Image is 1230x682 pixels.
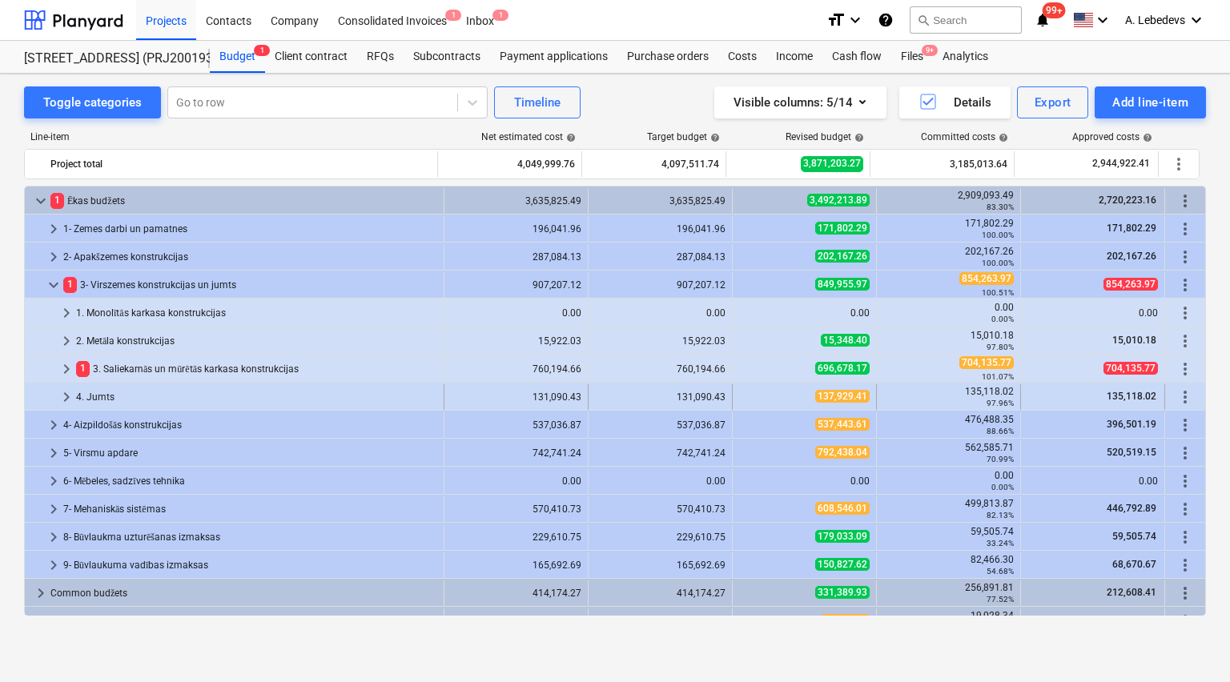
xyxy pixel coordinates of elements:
[1176,471,1195,491] span: More actions
[883,442,1014,464] div: 562,585.71
[494,86,581,118] button: Timeline
[31,191,50,211] span: keyboard_arrow_down
[1072,131,1152,142] div: Approved costs
[1111,559,1158,570] span: 68,670.67
[617,41,718,73] a: Purchase orders
[815,446,870,459] span: 792,438.04
[63,552,437,578] div: 9- Būvlaukuma vadības izmaksas
[1176,415,1195,435] span: More actions
[917,14,930,26] span: search
[933,41,998,73] div: Analytics
[987,203,1014,211] small: 83.30%
[707,133,720,142] span: help
[24,86,161,118] button: Toggle categories
[43,92,142,113] div: Toggle categories
[734,92,867,113] div: Visible columns : 5/14
[492,10,508,21] span: 1
[76,361,90,376] span: 1
[1176,275,1195,295] span: More actions
[877,151,1007,177] div: 3,185,013.64
[815,390,870,403] span: 137,929.41
[57,387,76,407] span: keyboard_arrow_right
[490,41,617,73] a: Payment applications
[1176,387,1195,407] span: More actions
[451,560,581,571] div: 165,692.69
[1093,10,1112,30] i: keyboard_arrow_down
[595,195,726,207] div: 3,635,825.49
[821,614,870,627] span: 47,599.45
[982,231,1014,239] small: 100.00%
[1176,359,1195,379] span: More actions
[826,10,846,30] i: format_size
[63,277,77,292] span: 1
[44,219,63,239] span: keyboard_arrow_right
[50,608,437,634] div: Add-on
[595,447,726,459] div: 742,741.24
[1105,419,1158,430] span: 396,501.19
[63,524,437,550] div: 8- Būvlaukma uzturēšanas izmaksas
[1017,86,1089,118] button: Export
[595,223,726,235] div: 196,041.96
[63,440,437,466] div: 5- Virsmu apdare
[44,556,63,575] span: keyboard_arrow_right
[451,588,581,599] div: 414,174.27
[44,443,63,463] span: keyboard_arrow_right
[1187,10,1206,30] i: keyboard_arrow_down
[595,475,726,487] div: 0.00
[1105,391,1158,402] span: 135,118.02
[821,334,870,347] span: 15,348.40
[1140,133,1152,142] span: help
[595,560,726,571] div: 165,692.69
[982,288,1014,297] small: 100.51%
[922,45,938,56] span: 9+
[1097,195,1158,206] span: 2,720,223.16
[995,133,1008,142] span: help
[210,41,265,73] div: Budget
[647,131,720,142] div: Target budget
[815,278,870,291] span: 849,955.97
[1105,251,1158,262] span: 202,167.26
[851,133,864,142] span: help
[595,251,726,263] div: 287,084.13
[451,363,581,375] div: 760,194.66
[891,41,933,73] div: Files
[883,526,1014,548] div: 59,505.74
[451,419,581,431] div: 537,036.87
[76,300,437,326] div: 1. Monolītās karkasa konstrukcijas
[451,223,581,235] div: 196,041.96
[595,588,726,599] div: 414,174.27
[846,10,865,30] i: keyboard_arrow_down
[1105,447,1158,458] span: 520,519.15
[766,41,822,73] a: Income
[883,386,1014,408] div: 135,118.02
[1043,2,1066,18] span: 99+
[1112,92,1188,113] div: Add line-item
[1103,278,1158,291] span: 854,263.97
[878,10,894,30] i: Knowledge base
[44,275,63,295] span: keyboard_arrow_down
[1169,154,1188,174] span: More actions
[1035,92,1071,113] div: Export
[815,362,870,375] span: 696,678.17
[563,133,576,142] span: help
[718,41,766,73] div: Costs
[883,246,1014,268] div: 202,167.26
[595,307,726,319] div: 0.00
[991,315,1014,323] small: 0.00%
[1176,499,1195,519] span: More actions
[63,244,437,270] div: 2- Apakšzemes konstrukcijas
[883,610,1014,632] div: 19,028.34
[514,92,561,113] div: Timeline
[254,45,270,56] span: 1
[50,151,431,177] div: Project total
[822,41,891,73] div: Cash flow
[815,530,870,543] span: 179,033.09
[883,330,1014,352] div: 15,010.18
[589,151,719,177] div: 4,097,511.74
[451,195,581,207] div: 3,635,825.49
[959,356,1014,369] span: 704,135.77
[815,250,870,263] span: 202,167.26
[714,86,886,118] button: Visible columns:5/14
[76,384,437,410] div: 4. Jumts
[76,328,437,354] div: 2. Metāla konstrukcijas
